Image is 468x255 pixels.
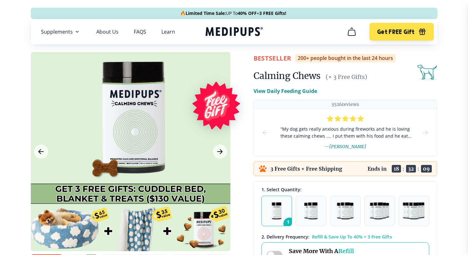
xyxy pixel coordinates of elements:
[326,73,367,81] span: (+ 3 Free Gifts)
[312,234,392,240] span: Refill & Save Up To 40% + 3 Free Gifts
[96,29,119,35] a: About Us
[331,101,359,108] p: 3526 reviews
[368,166,387,172] p: Ends in
[370,202,389,219] img: Pack of 4 - Natural Dog Supplements
[422,109,429,156] button: next-slide
[337,202,353,219] img: Pack of 3 - Natural Dog Supplements
[344,24,359,39] button: cart
[254,70,321,82] h1: Calming Chews
[254,54,291,62] span: BestSeller
[392,165,401,173] span: 18
[279,126,411,140] span: “ My dog gets really anxious during fireworks and he is loving these calming chews .... I put the...
[403,202,425,219] img: Pack of 5 - Natural Dog Supplements
[41,29,73,35] span: Supplements
[324,144,366,149] span: — [PERSON_NAME]
[270,166,342,172] p: 3 Free Gifts + Free Shipping
[261,234,309,240] span: 2 . Delivery Frequency:
[134,29,146,35] a: FAQS
[272,202,281,219] img: Pack of 1 - Natural Dog Supplements
[206,26,263,39] a: Medipups
[421,165,432,173] span: 09
[213,145,227,159] button: Next Image
[403,166,404,172] span: :
[377,28,414,36] span: Get FREE Gift
[295,54,396,62] div: 200+ people bought in the last 24 hours
[261,186,429,193] div: 1. Select Quantity:
[261,196,292,226] button: 1
[338,247,354,255] span: Refill
[41,28,81,36] button: Supplements
[406,165,416,173] span: 32
[370,23,433,41] button: Get FREE Gift
[304,202,317,219] img: Pack of 2 - Natural Dog Supplements
[289,247,354,255] span: Save More With A
[254,87,317,95] p: View Daily Feeding Guide
[34,145,48,159] button: Previous Image
[417,166,419,172] span: :
[283,218,295,230] span: 1
[180,10,286,16] span: 🔥 UP To +
[261,109,269,156] button: prev-slide
[161,29,175,35] a: Learn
